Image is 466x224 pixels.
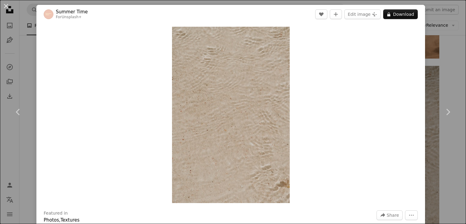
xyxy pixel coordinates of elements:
button: Download [383,9,418,19]
span: , [59,217,61,223]
button: Add to Collection [330,9,342,19]
a: Photos [44,217,59,223]
a: Unsplash+ [62,15,82,19]
h3: Featured in [44,210,68,216]
button: Edit image [344,9,381,19]
a: Next [430,83,466,141]
img: Go to Summer Time's profile [44,9,53,19]
button: More Actions [405,210,418,220]
a: Summer Time [56,9,88,15]
span: Share [387,211,399,220]
button: Zoom in on this image [172,27,290,203]
img: a bird is standing in the shallow water [172,27,290,203]
a: Textures [60,217,79,223]
button: Share this image [377,210,403,220]
div: For [56,15,88,20]
button: Like [315,9,327,19]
